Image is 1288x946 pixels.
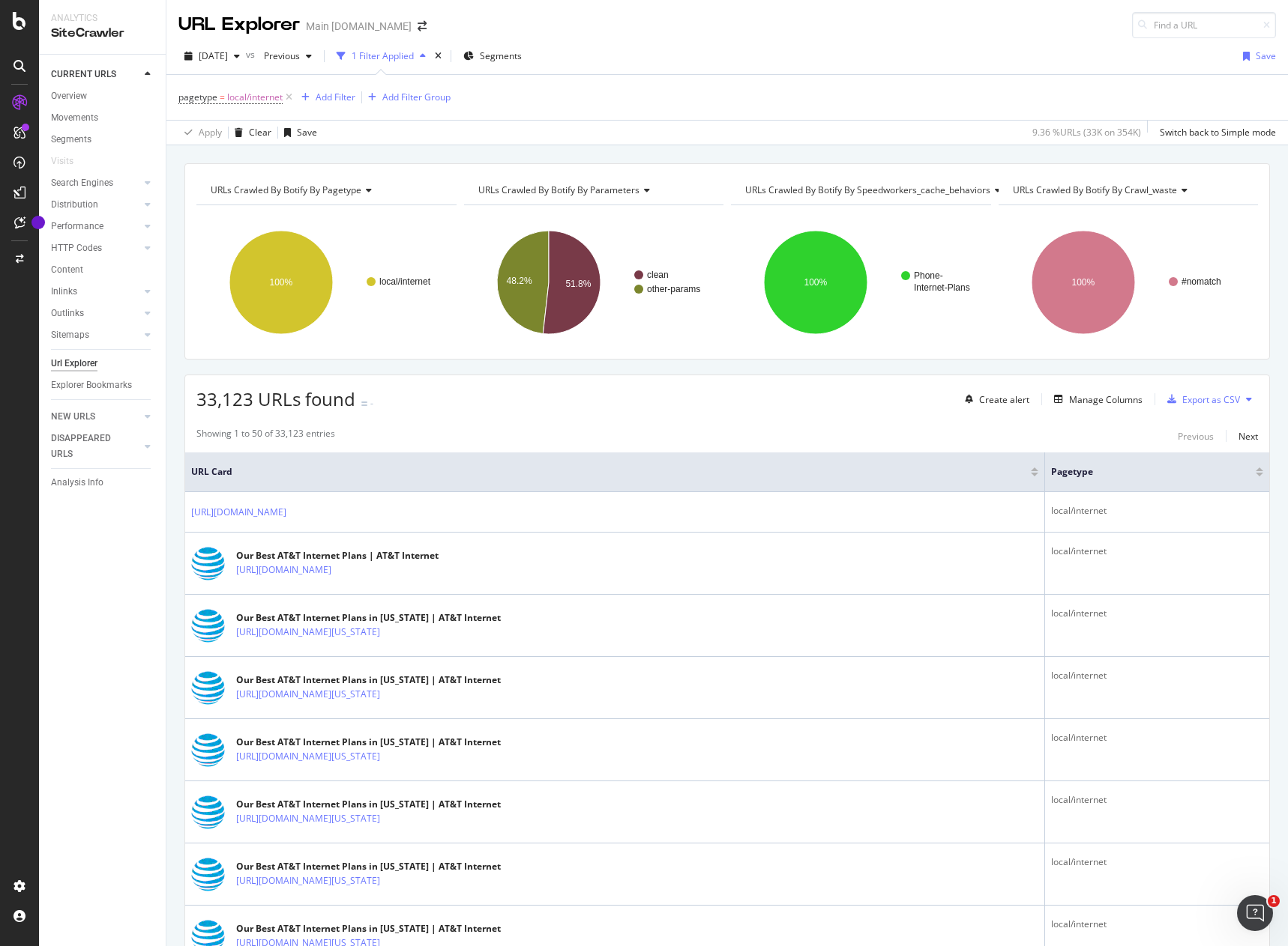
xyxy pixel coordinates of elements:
h4: URLs Crawled By Botify By crawl_waste [1010,178,1245,202]
img: main image [191,547,225,580]
div: Visits [51,154,73,169]
div: Sitemaps [51,327,89,343]
div: 9.36 % URLs ( 33K on 354K ) [1032,126,1141,139]
a: Inlinks [51,284,140,300]
div: times [432,49,445,64]
span: vs [246,48,258,61]
button: Add Filter Group [362,88,451,106]
svg: A chart. [464,217,721,348]
a: HTTP Codes [51,240,140,256]
a: Distribution [51,197,140,213]
a: Movements [51,110,155,126]
text: local/internet [379,276,431,287]
span: URLs Crawled By Botify By crawl_waste [1013,184,1177,196]
div: Distribution [51,197,98,213]
button: Save [1237,44,1276,68]
a: Url Explorer [51,356,155,372]
div: Next [1239,430,1258,443]
div: Add Filter [316,91,355,103]
span: pagetype [178,91,217,103]
div: Showing 1 to 50 of 33,123 entries [196,427,335,445]
span: pagetype [1051,465,1233,479]
div: HTTP Codes [51,240,102,256]
a: Visits [51,154,88,169]
a: NEW URLS [51,409,140,425]
div: Our Best AT&T Internet Plans in [US_STATE] | AT&T Internet [236,736,501,749]
span: URLs Crawled By Botify By pagetype [211,184,361,196]
button: Save [278,121,317,145]
div: Outlinks [51,306,84,321]
a: [URL][DOMAIN_NAME][US_STATE] [236,625,380,640]
a: [URL][DOMAIN_NAME][US_STATE] [236,873,380,888]
a: Outlinks [51,306,140,321]
div: Add Filter Group [382,91,451,103]
h4: URLs Crawled By Botify By parameters [475,178,711,202]
a: DISAPPEARED URLS [51,431,140,462]
div: Our Best AT&T Internet Plans in [US_STATE] | AT&T Internet [236,922,501,936]
text: Phone- [914,270,943,281]
a: Explorer Bookmarks [51,378,155,393]
button: Clear [229,121,271,145]
button: Apply [178,121,222,145]
a: Segments [51,132,155,148]
a: Sitemaps [51,327,140,343]
text: clean [647,270,669,280]
div: local/internet [1051,731,1263,745]
a: [URL][DOMAIN_NAME] [236,563,331,577]
text: 100% [1071,277,1095,288]
a: [URL][DOMAIN_NAME][US_STATE] [236,749,380,764]
span: 2025 Oct. 5th [199,49,228,62]
div: Save [1256,49,1276,62]
text: 100% [804,277,828,288]
div: A chart. [731,217,988,348]
img: main image [191,733,225,767]
div: Export as CSV [1182,393,1240,406]
div: Search Engines [51,175,113,191]
div: Manage Columns [1069,393,1143,406]
div: arrow-right-arrow-left [418,21,427,31]
button: Manage Columns [1048,390,1143,408]
button: Add Filter [295,88,355,106]
div: Previous [1178,430,1214,443]
button: 1 Filter Applied [331,44,432,68]
div: DISAPPEARED URLS [51,431,127,462]
text: other-params [647,284,700,294]
text: #nomatch [1182,276,1221,287]
div: Performance [51,219,103,234]
div: CURRENT URLS [51,67,116,82]
div: local/internet [1051,793,1263,807]
img: main image [191,795,225,829]
div: Segments [51,132,91,148]
div: Apply [199,126,222,139]
div: URL Explorer [178,12,300,37]
img: Equal [361,401,367,406]
div: Inlinks [51,284,77,300]
div: NEW URLS [51,409,95,425]
span: local/internet [227,87,283,108]
div: - [370,397,373,410]
div: Our Best AT&T Internet Plans | AT&T Internet [236,549,439,563]
a: [URL][DOMAIN_NAME] [191,505,286,520]
button: Create alert [959,387,1029,411]
svg: A chart. [999,217,1256,348]
div: Analytics [51,12,154,25]
span: Segments [480,49,522,62]
div: Save [297,126,317,139]
text: Internet-Plans [914,282,970,293]
text: 51.8% [565,279,591,289]
div: Analysis Info [51,475,103,491]
div: Content [51,262,83,278]
button: Export as CSV [1161,387,1240,411]
button: Next [1239,427,1258,445]
svg: A chart. [196,217,454,348]
div: local/internet [1051,918,1263,931]
div: local/internet [1051,607,1263,620]
text: 48.2% [506,276,532,286]
iframe: Intercom live chat [1237,895,1273,931]
div: SiteCrawler [51,25,154,42]
span: URLs Crawled By Botify By speedworkers_cache_behaviors [745,184,990,196]
span: URL Card [191,465,1027,479]
span: = [220,91,225,103]
a: [URL][DOMAIN_NAME][US_STATE] [236,811,380,826]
